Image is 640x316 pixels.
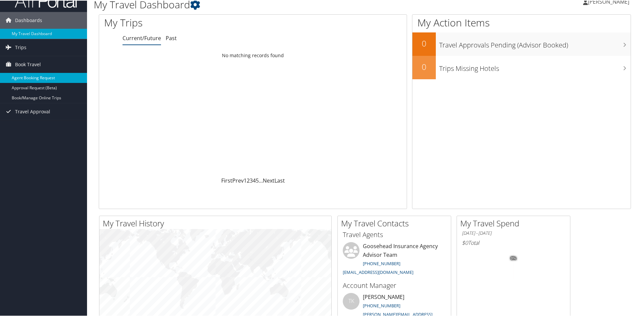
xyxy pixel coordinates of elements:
span: $0 [462,238,468,246]
a: Prev [232,176,244,184]
a: [PHONE_NUMBER] [363,302,400,308]
a: [EMAIL_ADDRESS][DOMAIN_NAME] [343,269,413,275]
a: 0Trips Missing Hotels [412,55,631,79]
h1: My Trips [104,15,273,29]
span: Dashboards [15,11,42,28]
h3: Travel Agents [343,229,446,239]
a: First [221,176,232,184]
a: 5 [256,176,259,184]
h2: My Travel History [103,217,331,228]
h3: Account Manager [343,280,446,290]
a: Last [274,176,285,184]
h6: Total [462,238,565,246]
h6: [DATE] - [DATE] [462,229,565,236]
span: Trips [15,38,26,55]
a: Past [166,34,177,41]
h2: 0 [412,37,436,48]
a: 4 [253,176,256,184]
span: … [259,176,263,184]
div: TK [343,292,359,309]
a: [PHONE_NUMBER] [363,260,400,266]
a: 2 [247,176,250,184]
h2: My Travel Contacts [341,217,451,228]
h2: 0 [412,61,436,72]
h1: My Action Items [412,15,631,29]
a: 3 [250,176,253,184]
a: Next [263,176,274,184]
h2: My Travel Spend [460,217,570,228]
span: Book Travel [15,56,41,72]
a: 1 [244,176,247,184]
h3: Trips Missing Hotels [439,60,631,73]
h3: Travel Approvals Pending (Advisor Booked) [439,36,631,49]
tspan: 0% [511,256,516,260]
span: Travel Approval [15,103,50,119]
td: No matching records found [99,49,407,61]
a: 0Travel Approvals Pending (Advisor Booked) [412,32,631,55]
li: Goosehead Insurance Agency Advisor Team [339,241,449,277]
a: Current/Future [123,34,161,41]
